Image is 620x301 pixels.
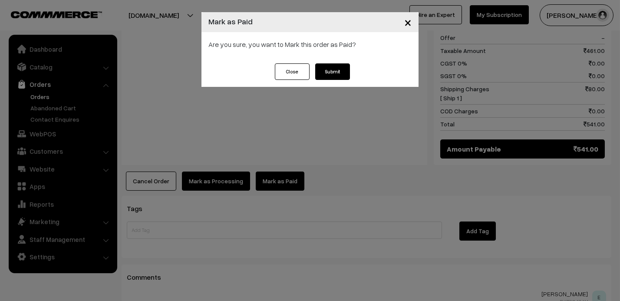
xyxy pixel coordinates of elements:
h4: Mark as Paid [208,16,253,27]
span: × [404,14,412,30]
button: Close [397,9,419,36]
p: Are you sure, you want to Mark this order as Paid? [208,39,412,50]
button: Close [275,63,310,80]
button: Submit [315,63,350,80]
